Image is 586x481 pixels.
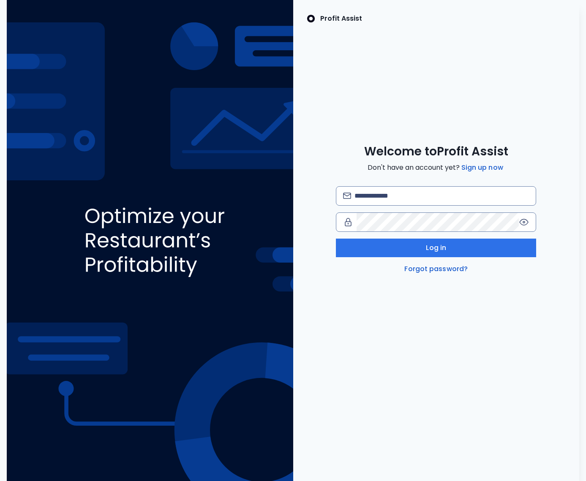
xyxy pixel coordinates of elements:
a: Forgot password? [403,264,469,274]
button: Log in [336,239,536,257]
p: Profit Assist [320,14,362,24]
a: Sign up now [460,163,505,173]
span: Welcome to Profit Assist [364,144,508,159]
img: SpotOn Logo [307,14,315,24]
img: email [343,193,351,199]
span: Don't have an account yet? [368,163,505,173]
span: Log in [426,243,446,253]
